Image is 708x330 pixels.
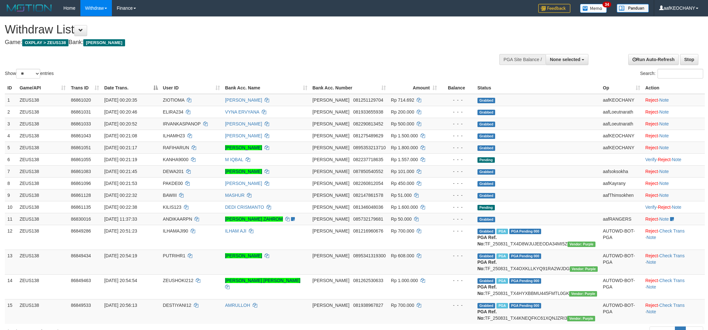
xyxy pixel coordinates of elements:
[567,316,595,321] span: Vendor URL: https://trx4.1velocity.biz
[353,109,383,115] span: Copy 081933655938 to clipboard
[104,133,137,138] span: [DATE] 00:21:08
[509,253,541,259] span: PGA Pending
[163,278,194,283] span: ZEUSHOKI212
[353,278,383,283] span: Copy 081262530633 to clipboard
[163,303,191,308] span: DESTIYANI12
[5,82,17,94] th: ID
[477,253,495,259] span: Grabbed
[313,181,349,186] span: [PERSON_NAME]
[477,303,495,308] span: Grabbed
[5,177,17,189] td: 8
[388,82,440,94] th: Amount: activate to sort column ascending
[645,97,658,103] a: Reject
[22,39,68,46] span: OXPLAY > ZEUS138
[17,130,68,142] td: ZEUS138
[71,145,91,150] span: 86861051
[477,145,495,151] span: Grabbed
[643,299,705,324] td: · ·
[643,142,705,153] td: ·
[645,121,658,126] a: Reject
[600,189,643,201] td: aafThimsokhen
[353,181,383,186] span: Copy 082260812054 to clipboard
[5,153,17,165] td: 6
[104,205,137,210] span: [DATE] 00:22:38
[391,278,418,283] span: Rp 1.000.000
[477,98,495,103] span: Grabbed
[225,109,259,115] a: VYNA ERVYANA
[475,274,600,299] td: TF_250831_TX4HYXBBMU445FMTL0GK
[477,309,497,321] b: PGA Ref. No:
[225,145,262,150] a: [PERSON_NAME]
[71,97,91,103] span: 86861020
[643,94,705,106] td: ·
[643,106,705,118] td: ·
[353,169,383,174] span: Copy 087850540552 to clipboard
[71,109,91,115] span: 86861031
[600,94,643,106] td: aafKEOCHANY
[163,121,201,126] span: IRVANKASPANOP
[475,250,600,274] td: TF_250831_TX4OXKLLKYQ91RA2WJDG
[163,145,189,150] span: RAFIHARUN
[225,228,246,234] a: ILHAM AJI
[645,193,658,198] a: Reject
[645,303,658,308] a: Reject
[17,299,68,324] td: ZEUS138
[647,235,656,240] a: Note
[353,121,383,126] span: Copy 082290813452 to clipboard
[647,260,656,265] a: Note
[163,205,182,210] span: KILIS123
[580,4,607,13] img: Button%20Memo.svg
[391,121,414,126] span: Rp 500.000
[550,57,580,62] span: None selected
[647,284,656,289] a: Note
[5,165,17,177] td: 7
[659,181,669,186] a: Note
[83,39,125,46] span: [PERSON_NAME]
[313,157,349,162] span: [PERSON_NAME]
[104,121,137,126] span: [DATE] 00:20:52
[391,169,414,174] span: Rp 101.000
[225,303,250,308] a: AMRULLOH
[353,228,383,234] span: Copy 081216960676 to clipboard
[17,165,68,177] td: ZEUS138
[442,109,472,115] div: - - -
[643,274,705,299] td: · ·
[569,291,597,297] span: Vendor URL: https://trx4.1velocity.biz
[71,278,91,283] span: 86849463
[477,193,495,198] span: Grabbed
[353,205,383,210] span: Copy 081346048036 to clipboard
[104,278,137,283] span: [DATE] 20:54:54
[313,133,349,138] span: [PERSON_NAME]
[643,82,705,94] th: Action
[71,181,91,186] span: 86861096
[442,156,472,163] div: - - -
[659,145,669,150] a: Note
[475,82,600,94] th: Status
[603,2,611,7] span: 34
[645,205,657,210] a: Verify
[659,228,685,234] a: Check Trans
[5,250,17,274] td: 13
[5,299,17,324] td: 15
[477,229,495,234] span: Grabbed
[600,274,643,299] td: AUTOWD-BOT-PGA
[645,157,657,162] a: Verify
[477,260,497,271] b: PGA Ref. No:
[672,157,681,162] a: Note
[5,201,17,213] td: 10
[477,235,497,246] b: PGA Ref. No:
[17,106,68,118] td: ZEUS138
[600,130,643,142] td: aafKEOCHANY
[442,204,472,210] div: - - -
[313,145,349,150] span: [PERSON_NAME]
[17,189,68,201] td: ZEUS138
[104,253,137,258] span: [DATE] 20:54:19
[313,278,349,283] span: [PERSON_NAME]
[313,193,349,198] span: [PERSON_NAME]
[643,118,705,130] td: ·
[353,193,383,198] span: Copy 082147861578 to clipboard
[391,133,418,138] span: Rp 1.500.000
[442,302,472,308] div: - - -
[5,94,17,106] td: 1
[163,228,188,234] span: ILHAMAJI90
